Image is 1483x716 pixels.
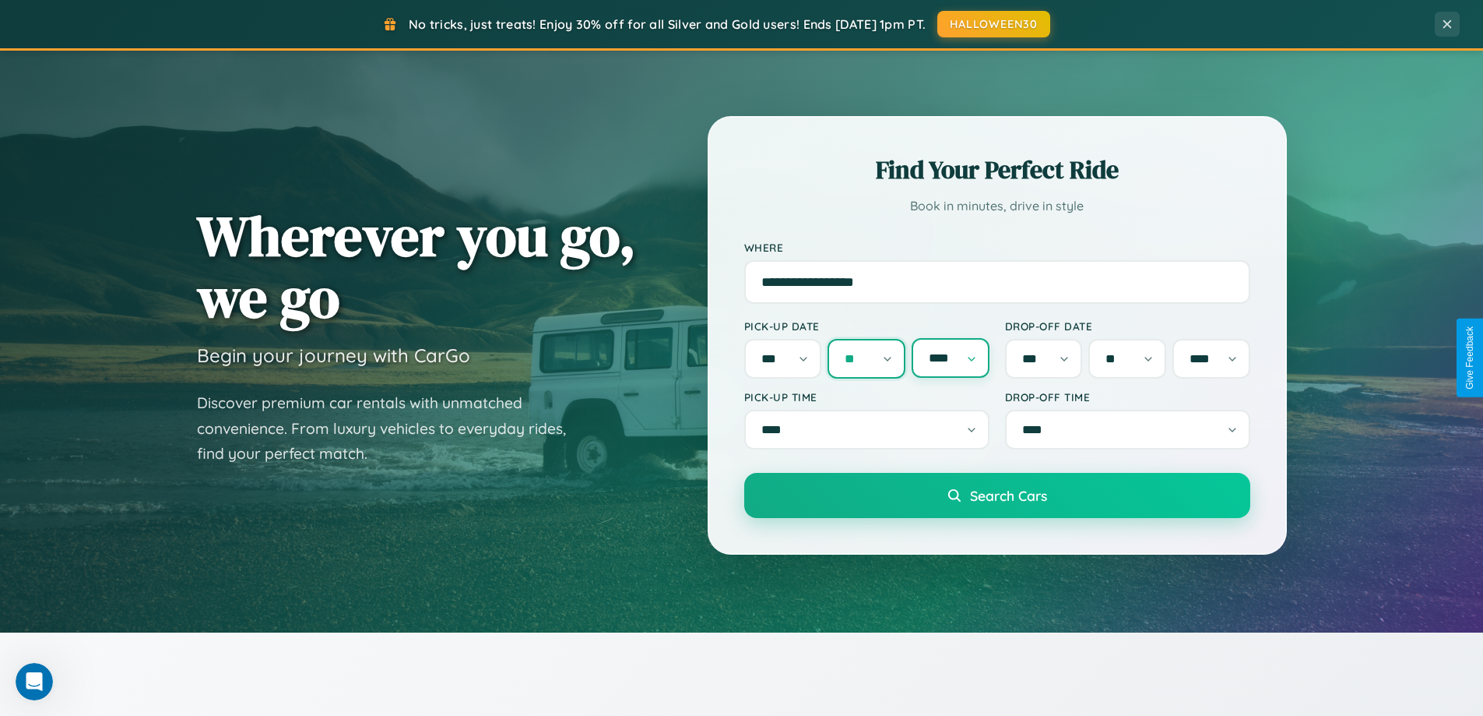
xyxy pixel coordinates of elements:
label: Pick-up Time [744,390,989,404]
iframe: Intercom live chat [16,663,53,700]
h2: Find Your Perfect Ride [744,153,1250,187]
h3: Begin your journey with CarGo [197,344,470,367]
label: Drop-off Time [1005,390,1250,404]
button: Search Cars [744,473,1250,518]
h1: Wherever you go, we go [197,205,636,328]
label: Where [744,241,1250,254]
span: Search Cars [970,487,1047,504]
span: No tricks, just treats! Enjoy 30% off for all Silver and Gold users! Ends [DATE] 1pm PT. [409,16,926,32]
label: Drop-off Date [1005,319,1250,333]
div: Give Feedback [1464,326,1475,390]
label: Pick-up Date [744,319,989,333]
p: Book in minutes, drive in style [744,195,1250,217]
p: Discover premium car rentals with unmatched convenience. From luxury vehicles to everyday rides, ... [197,390,586,467]
button: HALLOWEEN30 [937,11,1050,37]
